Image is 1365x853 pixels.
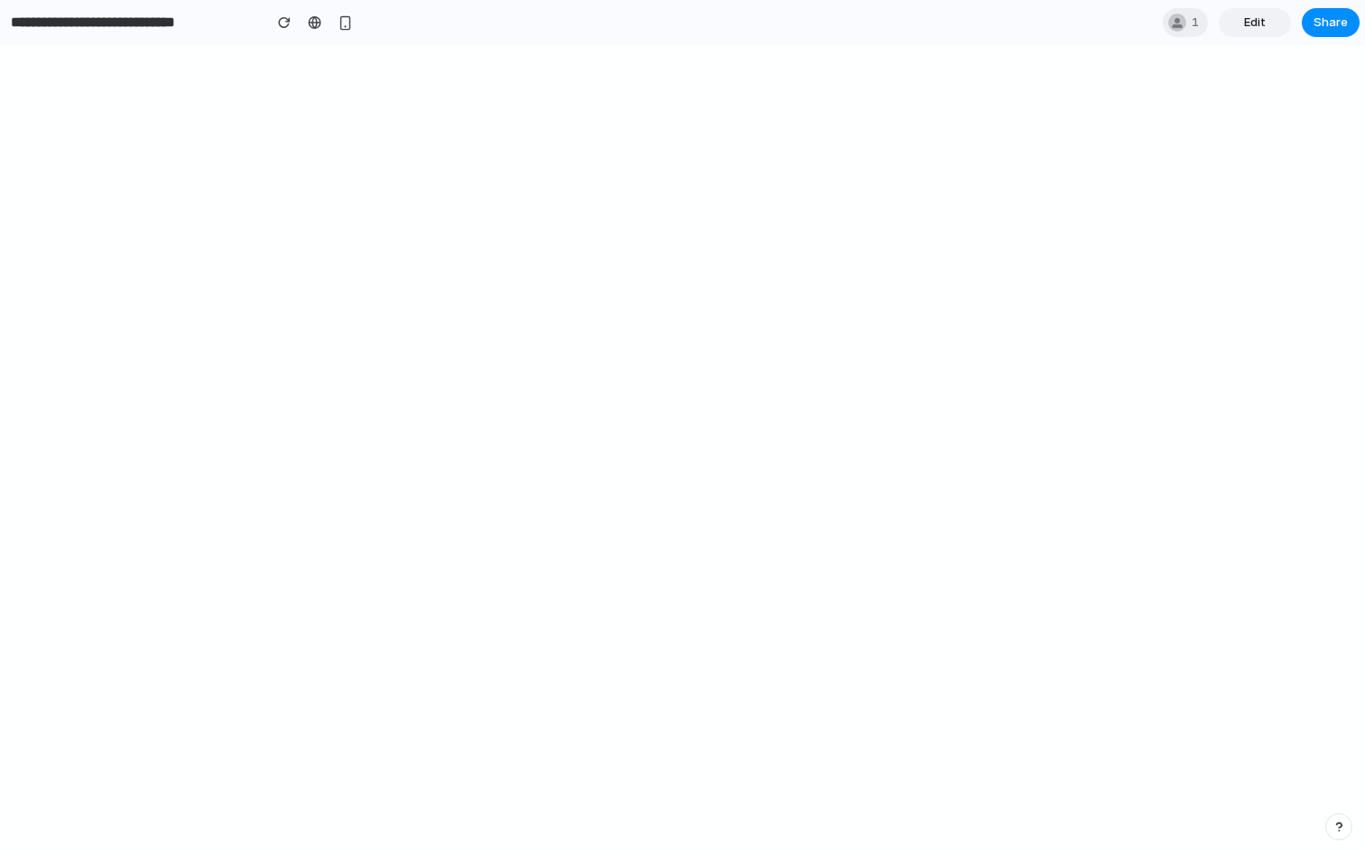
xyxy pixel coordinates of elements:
span: Share [1314,14,1348,32]
span: Edit [1244,14,1266,32]
a: Edit [1219,8,1291,37]
span: 1 [1192,14,1204,32]
button: Share [1302,8,1360,37]
div: 1 [1163,8,1208,37]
